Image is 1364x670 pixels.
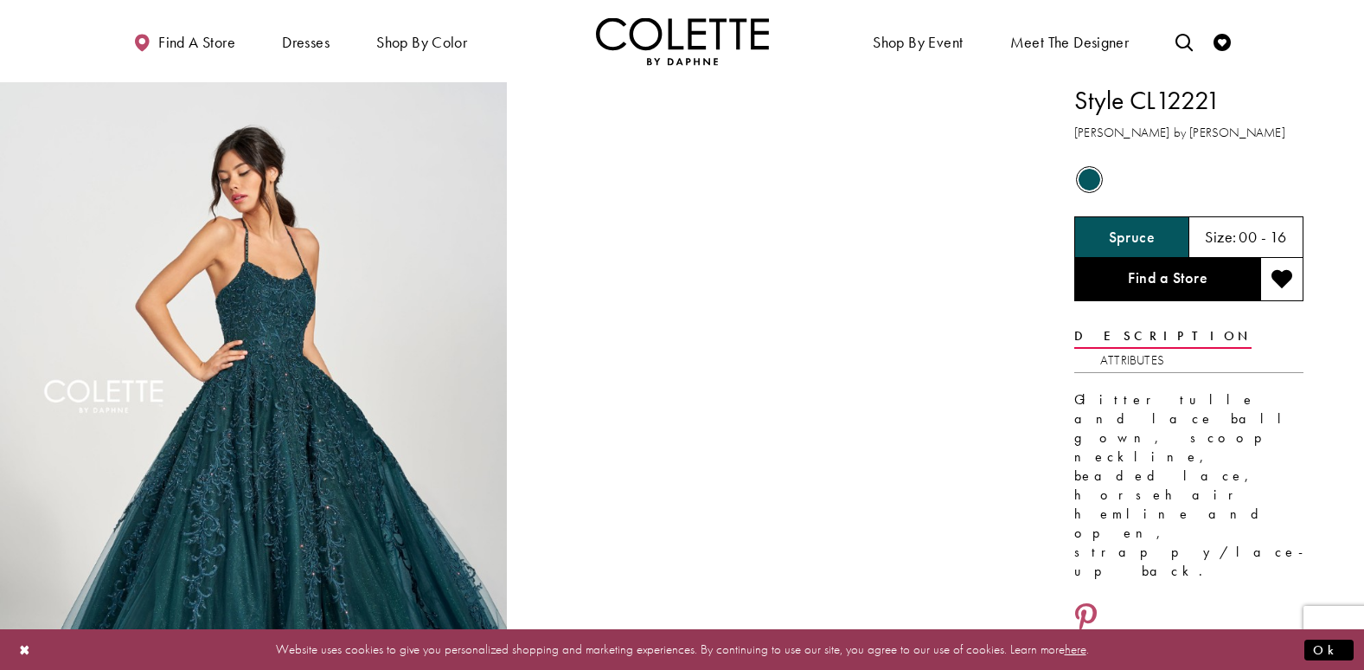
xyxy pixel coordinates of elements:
a: Visit Home Page [596,17,769,65]
button: Submit Dialog [1304,639,1354,660]
button: Close Dialog [10,635,40,665]
span: Size: [1205,227,1236,247]
span: Meet the designer [1010,34,1130,51]
h1: Style CL12221 [1074,82,1303,119]
h3: [PERSON_NAME] by [PERSON_NAME] [1074,123,1303,143]
a: Meet the designer [1006,17,1134,65]
div: Spruce [1074,164,1105,195]
h5: 00 - 16 [1239,229,1286,246]
a: Toggle search [1171,17,1197,65]
img: Colette by Daphne [596,17,769,65]
span: Shop by color [372,17,471,65]
div: Product color controls state depends on size chosen [1074,164,1303,196]
div: Glitter tulle and lace ball gown, scoop neckline, beaded lace, horsehair hemline and open, strapp... [1074,390,1303,581]
a: here [1065,641,1086,658]
button: Add to wishlist [1260,258,1303,301]
h5: Chosen color [1109,229,1155,246]
a: Share using Pinterest - Opens in new tab [1074,602,1098,635]
a: Check Wishlist [1209,17,1235,65]
span: Find a store [158,34,235,51]
a: Find a store [129,17,240,65]
span: Shop By Event [868,17,967,65]
span: Shop By Event [873,34,963,51]
a: Attributes [1100,348,1164,373]
span: Dresses [282,34,330,51]
span: Dresses [278,17,334,65]
a: Description [1074,324,1252,349]
video: Style CL12221 Colette by Daphne #1 autoplay loop mute video [516,82,1022,336]
p: Website uses cookies to give you personalized shopping and marketing experiences. By continuing t... [125,638,1239,661]
a: Find a Store [1074,258,1260,301]
span: Shop by color [376,34,467,51]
